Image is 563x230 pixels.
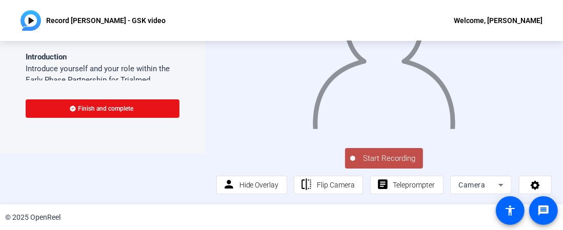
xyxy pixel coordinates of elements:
[393,181,435,189] span: Teleprompter
[223,178,235,191] mat-icon: person
[355,153,423,164] span: Start Recording
[21,10,41,31] img: OpenReel logo
[46,14,166,27] p: Record [PERSON_NAME] - GSK video
[458,181,485,189] span: Camera
[370,176,444,194] button: Teleprompter
[317,181,355,189] span: Flip Camera
[454,14,542,27] div: Welcome, [PERSON_NAME]
[5,212,61,223] div: © 2025 OpenReel
[300,178,313,191] mat-icon: flip
[376,178,389,191] mat-icon: article
[78,104,134,113] span: Finish and complete
[26,99,179,118] button: Finish and complete
[537,204,550,217] mat-icon: message
[239,181,279,189] span: Hide Overlay
[216,176,287,194] button: Hide Overlay
[504,204,516,217] mat-icon: accessibility
[294,176,363,194] button: Flip Camera
[26,52,67,61] strong: Introduction
[345,148,423,169] button: Start Recording
[26,63,179,86] li: Introduce yourself and your role within the Early Phase Partnership for Trialmed.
